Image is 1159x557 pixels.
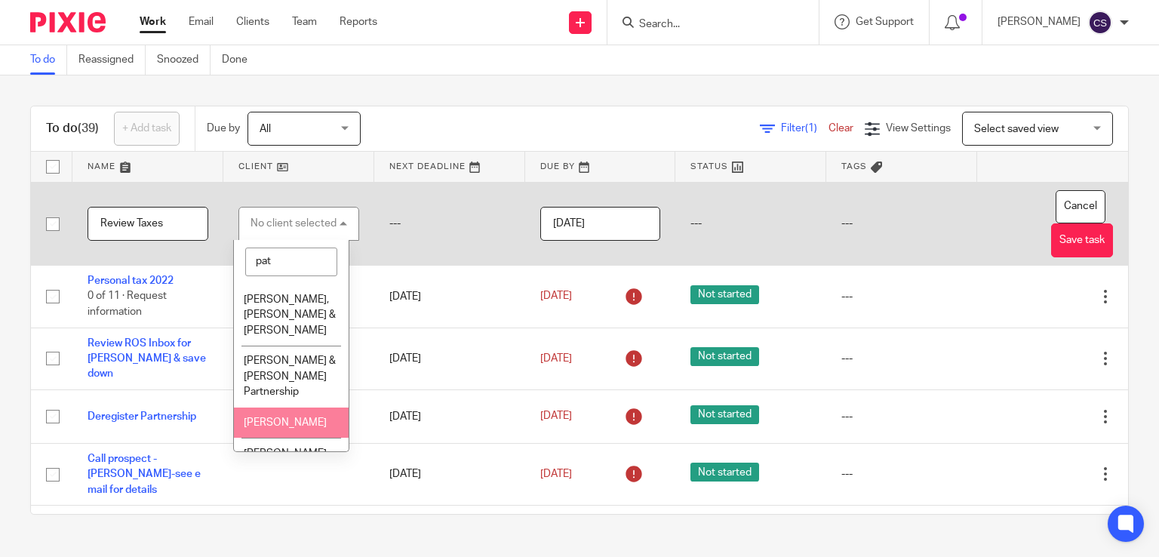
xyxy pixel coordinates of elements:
[236,14,269,29] a: Clients
[88,291,167,318] span: 0 of 11 · Request information
[244,448,327,459] span: [PERSON_NAME]
[540,411,572,422] span: [DATE]
[245,248,337,276] input: Search options...
[260,124,271,134] span: All
[841,351,962,366] div: ---
[251,218,337,229] div: No client selected
[690,405,759,424] span: Not started
[340,14,377,29] a: Reports
[207,121,240,136] p: Due by
[244,294,336,336] span: [PERSON_NAME], [PERSON_NAME] & [PERSON_NAME]
[114,112,180,146] a: + Add task
[374,266,525,328] td: [DATE]
[841,289,962,304] div: ---
[244,417,327,428] span: [PERSON_NAME]
[78,122,99,134] span: (39)
[1088,11,1112,35] img: svg%3E
[292,14,317,29] a: Team
[374,328,525,389] td: [DATE]
[841,409,962,424] div: ---
[189,14,214,29] a: Email
[30,12,106,32] img: Pixie
[140,14,166,29] a: Work
[374,182,525,266] td: ---
[46,121,99,137] h1: To do
[805,123,817,134] span: (1)
[88,207,208,241] input: Task name
[675,182,826,266] td: ---
[540,291,572,302] span: [DATE]
[841,466,962,482] div: ---
[690,285,759,304] span: Not started
[540,353,572,364] span: [DATE]
[781,123,829,134] span: Filter
[974,124,1059,134] span: Select saved view
[374,443,525,505] td: [DATE]
[30,45,67,75] a: To do
[88,454,201,495] a: Call prospect - [PERSON_NAME]-see e mail for details
[690,463,759,482] span: Not started
[88,338,206,380] a: Review ROS Inbox for [PERSON_NAME] & save down
[690,347,759,366] span: Not started
[1056,190,1105,224] button: Cancel
[540,207,661,241] input: Pick a date
[886,123,951,134] span: View Settings
[78,45,146,75] a: Reassigned
[856,17,914,27] span: Get Support
[222,45,259,75] a: Done
[88,275,174,286] a: Personal tax 2022
[374,389,525,443] td: [DATE]
[1051,223,1113,257] button: Save task
[998,14,1081,29] p: [PERSON_NAME]
[88,411,196,422] a: Deregister Partnership
[638,18,773,32] input: Search
[540,469,572,479] span: [DATE]
[223,266,374,328] td: [PERSON_NAME]
[244,355,336,397] span: [PERSON_NAME] & [PERSON_NAME] Partnership
[829,123,853,134] a: Clear
[826,182,977,266] td: ---
[841,162,867,171] span: Tags
[157,45,211,75] a: Snoozed
[223,389,374,443] td: [PERSON_NAME]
